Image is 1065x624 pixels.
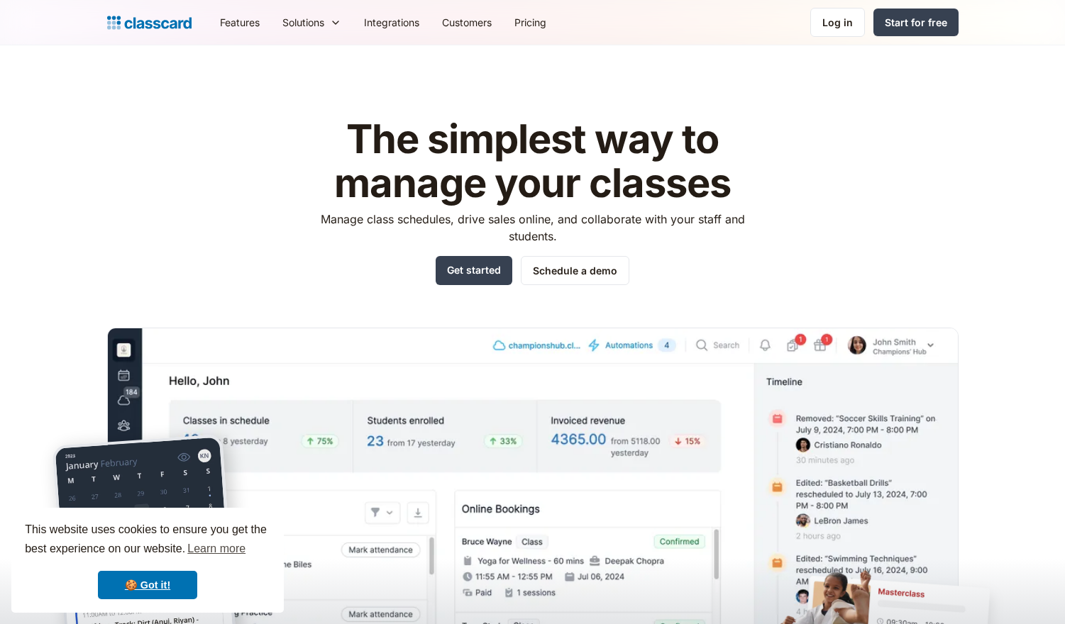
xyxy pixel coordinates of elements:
[107,13,192,33] a: Logo
[822,15,853,30] div: Log in
[503,6,558,38] a: Pricing
[185,538,248,559] a: learn more about cookies
[431,6,503,38] a: Customers
[307,211,758,245] p: Manage class schedules, drive sales online, and collaborate with your staff and students.
[98,571,197,599] a: dismiss cookie message
[209,6,271,38] a: Features
[521,256,629,285] a: Schedule a demo
[436,256,512,285] a: Get started
[25,521,270,559] span: This website uses cookies to ensure you get the best experience on our website.
[810,8,865,37] a: Log in
[307,118,758,205] h1: The simplest way to manage your classes
[271,6,353,38] div: Solutions
[353,6,431,38] a: Integrations
[885,15,947,30] div: Start for free
[11,508,284,613] div: cookieconsent
[873,9,959,36] a: Start for free
[282,15,324,30] div: Solutions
